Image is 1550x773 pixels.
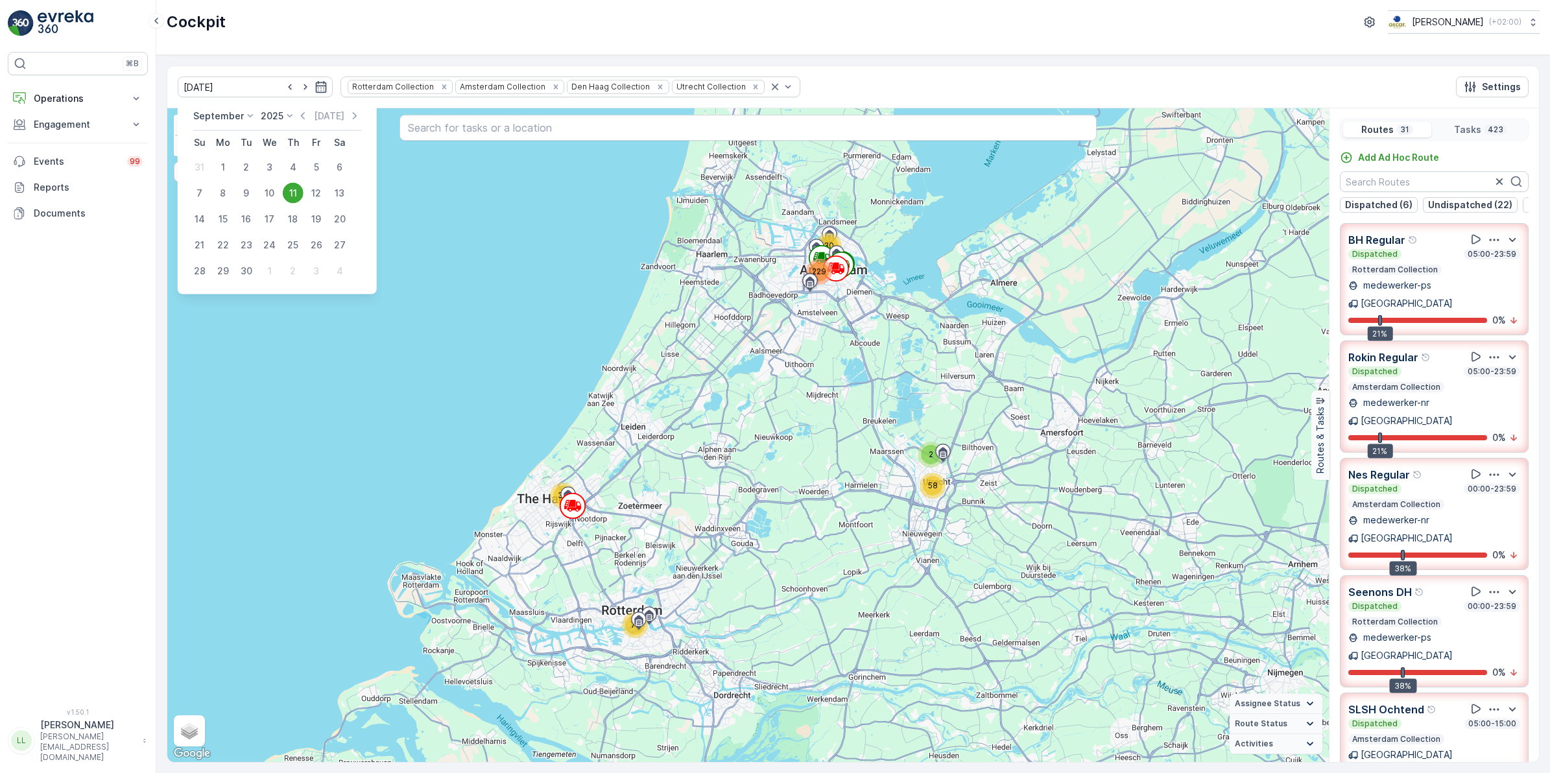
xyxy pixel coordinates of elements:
p: Seenons DH [1348,584,1412,600]
a: Add Ad Hoc Route [1340,151,1439,164]
p: medewerker-ps [1361,631,1431,644]
p: 00:00-23:59 [1466,484,1518,494]
div: 38% [1389,679,1416,693]
img: Google [171,745,213,762]
p: Amsterdam Collection [1351,382,1442,392]
p: Engagement [34,118,122,131]
p: Rotterdam Collection [1351,265,1439,275]
div: Help Tooltip Icon [1408,235,1418,245]
div: 14 [189,209,210,230]
p: Reports [34,181,143,194]
p: [PERSON_NAME][EMAIL_ADDRESS][DOMAIN_NAME] [40,731,136,763]
div: 18 [283,209,304,230]
span: Assignee Status [1235,698,1300,709]
p: [GEOGRAPHIC_DATA] [1361,414,1453,427]
div: 21% [1367,444,1392,458]
div: Den Haag Collection [567,80,652,93]
p: SLSH Ochtend [1348,702,1424,717]
img: basis-logo_rgb2x.png [1388,15,1407,29]
p: 05:00-15:00 [1467,719,1518,729]
p: Settings [1482,80,1521,93]
div: 16 [236,209,257,230]
p: 31 [1399,125,1411,135]
th: Saturday [328,131,352,154]
div: 5 [306,157,327,178]
div: 28 [189,261,210,281]
a: Events99 [8,149,148,174]
p: medewerker-nr [1361,396,1429,409]
p: [PERSON_NAME] [40,719,136,731]
input: dd/mm/yyyy [178,77,333,97]
p: [GEOGRAPHIC_DATA] [1361,297,1453,310]
p: 00:00-23:59 [1466,601,1518,612]
div: 1 [259,261,280,281]
div: 12 [306,183,327,204]
p: September [193,110,244,123]
a: Zoom In [175,116,195,136]
p: 05:00-23:59 [1466,249,1518,259]
div: 30 [236,261,257,281]
div: Remove Den Haag Collection [653,82,667,92]
span: v 1.50.1 [8,708,148,716]
div: 24 [259,235,280,256]
div: 21 [189,235,210,256]
button: Operations [8,86,148,112]
div: 3 [306,261,327,281]
div: 71 [622,612,648,638]
summary: Activities [1230,734,1322,754]
p: Undispatched (22) [1428,198,1512,211]
p: medewerker-ps [1361,279,1431,292]
div: Help Tooltip Icon [1413,470,1423,480]
div: 21% [1367,327,1392,341]
p: Dispatched [1351,601,1399,612]
a: Zoom Out [175,136,195,155]
th: Thursday [281,131,305,154]
a: Layers [175,717,204,745]
p: Dispatched [1351,719,1399,729]
div: 3 [259,157,280,178]
div: 38% [1389,562,1416,576]
div: 27 [329,235,350,256]
p: [GEOGRAPHIC_DATA] [1361,649,1453,662]
button: [PERSON_NAME](+02:00) [1388,10,1540,34]
summary: Route Status [1230,714,1322,734]
div: 13 [329,183,350,204]
p: 05:00-23:59 [1466,366,1518,377]
div: 229 [806,259,832,285]
div: 30 [816,233,842,259]
a: Reports [8,174,148,200]
div: 25 [283,235,304,256]
div: 4 [283,157,304,178]
p: Dispatched [1351,366,1399,377]
img: logo_light-DOdMpM7g.png [38,10,93,36]
p: Add Ad Hoc Route [1358,151,1439,164]
img: logo [8,10,34,36]
div: 6 [329,157,350,178]
th: Sunday [188,131,211,154]
div: 8 [213,183,233,204]
div: 2 [918,442,944,468]
p: 0 % [1492,549,1506,562]
div: 19 [306,209,327,230]
div: Utrecht Collection [673,80,748,93]
th: Tuesday [235,131,258,154]
div: Remove Utrecht Collection [748,82,763,92]
a: Open this area in Google Maps (opens a new window) [171,745,213,762]
div: LL [11,730,32,751]
button: Engagement [8,112,148,137]
p: 99 [130,156,140,167]
p: 2025 [261,110,283,123]
p: [GEOGRAPHIC_DATA] [1361,748,1453,761]
p: [GEOGRAPHIC_DATA] [1361,532,1453,545]
div: Rotterdam Collection [348,80,436,93]
div: 58 [920,473,946,499]
div: Help Tooltip Icon [1414,587,1425,597]
p: 0 % [1492,314,1506,327]
p: BH Regular [1348,232,1405,248]
div: 15 [213,209,233,230]
p: Operations [34,92,122,105]
div: 31 [189,157,210,178]
p: Tasks [1454,123,1481,136]
input: Search for tasks or a location [399,115,1097,141]
span: 2 [929,449,933,459]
